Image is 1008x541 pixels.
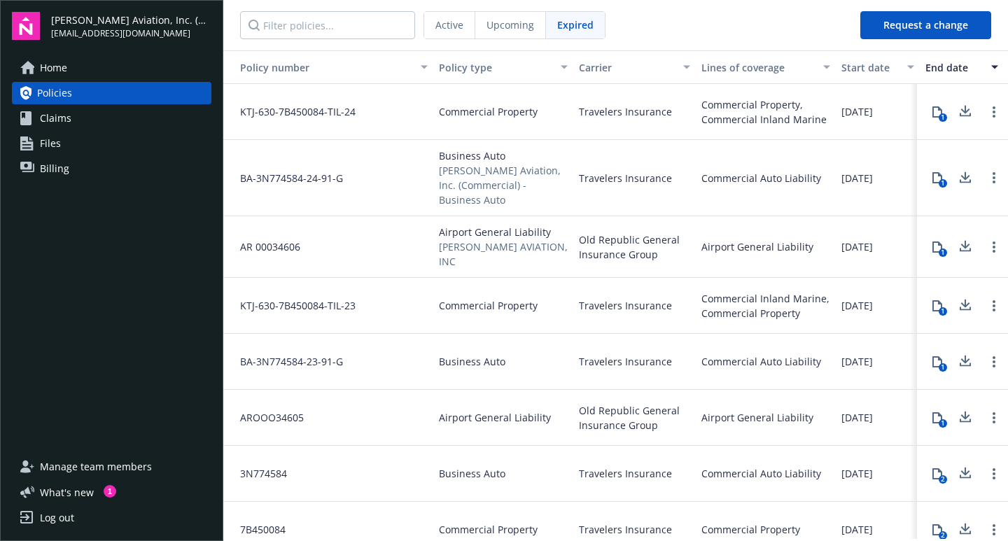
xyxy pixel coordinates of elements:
span: Commercial Property [439,298,538,313]
a: Open options [986,409,1002,426]
div: Commercial Property, Commercial Inland Marine [701,97,830,127]
span: Files [40,132,61,155]
div: Commercial Auto Liability [701,466,821,481]
a: Claims [12,107,211,129]
span: [PERSON_NAME] Aviation, Inc. (Commercial) [51,13,211,27]
button: 1 [923,292,951,320]
span: Business Auto [439,466,505,481]
span: Manage team members [40,456,152,478]
span: Old Republic General Insurance Group [579,403,690,433]
div: Policy number [229,60,412,75]
img: navigator-logo.svg [12,12,40,40]
span: BA-3N774584-23-91-G [229,354,343,369]
span: [EMAIL_ADDRESS][DOMAIN_NAME] [51,27,211,40]
span: [PERSON_NAME] Aviation, Inc. (Commercial) - Business Auto [439,163,568,207]
div: Lines of coverage [701,60,815,75]
button: Lines of coverage [696,50,836,84]
span: KTJ-630-7B450084-TIL-24 [229,104,356,119]
div: 1 [104,485,116,498]
a: Open options [986,297,1002,314]
button: Start date [836,50,920,84]
span: Billing [40,157,69,180]
div: 1 [939,113,947,122]
span: Expired [557,17,594,32]
span: Commercial Property [439,522,538,537]
button: 1 [923,98,951,126]
span: [DATE] [841,522,873,537]
a: Open options [986,104,1002,120]
a: Home [12,57,211,79]
span: AROOO34605 [229,410,304,425]
div: 1 [939,248,947,257]
span: What ' s new [40,485,94,500]
span: Commercial Property [439,104,538,119]
button: Request a change [860,11,991,39]
div: Log out [40,507,74,529]
span: Policies [37,82,72,104]
span: [DATE] [841,410,873,425]
button: 2 [923,460,951,488]
a: Manage team members [12,456,211,478]
span: Upcoming [486,17,534,32]
span: [DATE] [841,466,873,481]
span: [DATE] [841,239,873,254]
div: Start date [841,60,899,75]
span: BA-3N774584-24-91-G [229,171,343,185]
span: [PERSON_NAME] AVIATION, INC [439,239,568,269]
a: Files [12,132,211,155]
div: 2 [939,531,947,540]
span: [DATE] [841,171,873,185]
a: Policies [12,82,211,104]
a: Open options [986,465,1002,482]
div: Carrier [579,60,675,75]
span: Travelers Insurance [579,104,672,119]
span: [DATE] [841,298,873,313]
span: Travelers Insurance [579,354,672,369]
button: What's new1 [12,485,116,500]
span: Travelers Insurance [579,522,672,537]
span: KTJ-630-7B450084-TIL-23 [229,298,356,313]
a: Billing [12,157,211,180]
span: 7B450084 [229,522,286,537]
div: Airport General Liability [701,239,813,254]
a: Open options [986,353,1002,370]
button: 1 [923,233,951,261]
div: Airport General Liability [701,410,813,425]
div: 1 [939,179,947,188]
input: Filter policies... [240,11,415,39]
a: Open options [986,169,1002,186]
button: Policy type [433,50,573,84]
div: Policy type [439,60,552,75]
span: Old Republic General Insurance Group [579,232,690,262]
span: Home [40,57,67,79]
a: Open options [986,521,1002,538]
button: 1 [923,164,951,192]
div: 2 [939,475,947,484]
span: Travelers Insurance [579,466,672,481]
div: 1 [939,419,947,428]
span: Travelers Insurance [579,298,672,313]
span: Airport General Liability [439,225,568,239]
a: Open options [986,239,1002,255]
div: 1 [939,363,947,372]
div: Commercial Inland Marine, Commercial Property [701,291,830,321]
span: [DATE] [841,354,873,369]
div: 1 [939,307,947,316]
span: [DATE] [841,104,873,119]
div: End date [925,60,983,75]
span: Business Auto [439,148,568,163]
span: 3N774584 [229,466,287,481]
button: 1 [923,348,951,376]
span: Active [435,17,463,32]
button: [PERSON_NAME] Aviation, Inc. (Commercial)[EMAIL_ADDRESS][DOMAIN_NAME] [51,12,211,40]
div: Commercial Property [701,522,800,537]
div: Commercial Auto Liability [701,354,821,369]
span: AR 00034606 [229,239,300,254]
button: Carrier [573,50,696,84]
div: Toggle SortBy [229,60,412,75]
button: 1 [923,404,951,432]
span: Airport General Liability [439,410,551,425]
span: Travelers Insurance [579,171,672,185]
span: Claims [40,107,71,129]
button: End date [920,50,1004,84]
